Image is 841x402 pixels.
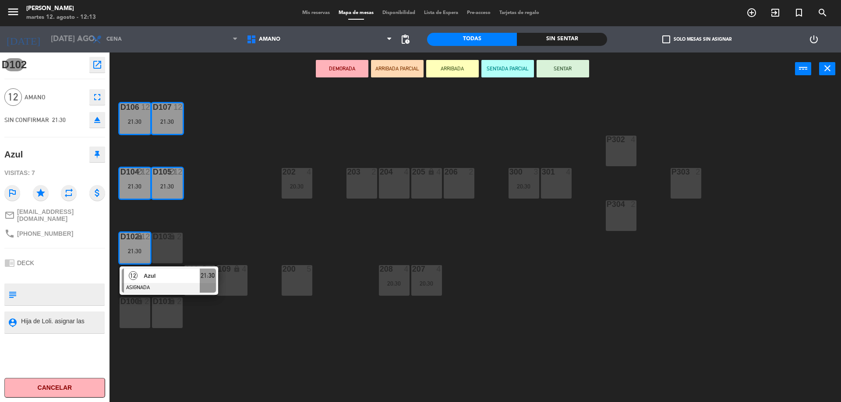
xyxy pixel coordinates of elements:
span: SIN CONFIRMAR [4,116,49,123]
div: 20:30 [509,183,539,189]
div: 21:30 [120,248,150,254]
i: chrome_reader_mode [4,258,15,268]
i: lock [168,233,176,240]
button: SENTAR [537,60,589,77]
span: 21:30 [52,116,66,123]
div: 12 [141,168,150,176]
i: block [136,168,143,175]
span: Cena [106,36,122,42]
div: 4 [404,168,409,176]
i: close [822,63,833,73]
i: add_circle_outline [746,7,757,18]
button: Cancelar [4,378,105,398]
button: power_input [795,62,811,75]
span: Mis reservas [298,10,334,15]
span: Azul [144,271,200,280]
button: menu [7,5,20,21]
i: block [168,168,176,175]
i: exit_to_app [770,7,781,18]
i: subject [7,290,17,299]
span: pending_actions [400,34,410,45]
span: [PHONE_NUMBER] [17,230,73,237]
div: 12 [141,233,150,241]
div: D100 [120,297,121,305]
div: D102 [120,233,121,241]
button: ARRIBADA [426,60,479,77]
i: lock [136,297,143,305]
div: 21:30 [152,119,183,125]
div: 21:30 [152,183,183,189]
div: P303 [671,168,672,176]
button: SENTADA PARCIAL [481,60,534,77]
i: menu [7,5,20,18]
div: 300 [509,168,510,176]
span: 12 [4,88,22,106]
button: fullscreen [89,89,105,105]
a: mail_outline[EMAIL_ADDRESS][DOMAIN_NAME] [4,208,105,222]
i: lock [201,265,208,273]
div: 12 [141,103,150,111]
span: AMANO [25,92,85,102]
div: 3 [534,168,539,176]
i: power_input [798,63,809,73]
div: 2 [145,297,150,305]
div: 2 [371,168,377,176]
button: open_in_new [89,57,105,73]
div: 2 [209,265,215,273]
div: martes 12. agosto - 12:13 [26,13,96,22]
span: Lista de Espera [420,10,463,15]
div: 21:30 [120,183,150,189]
div: 2 [696,168,701,176]
i: phone [4,228,15,239]
div: Todas [427,33,517,46]
span: AMANO [259,36,280,42]
div: 4 [404,265,409,273]
div: 4 [242,265,247,273]
div: 12 [173,103,182,111]
div: Azul [4,147,23,162]
div: 4 [436,265,442,273]
span: Tarjetas de regalo [495,10,544,15]
i: arrow_drop_down [75,34,85,45]
button: ARRIBADA PARCIAL [371,60,424,77]
div: P304 [607,200,607,208]
i: outlined_flag [4,185,20,201]
span: check_box_outline_blank [662,35,670,43]
button: eject [89,112,105,128]
button: close [819,62,835,75]
div: 2 [177,233,182,241]
span: 21:30 [201,270,215,281]
span: Disponibilidad [378,10,420,15]
i: power_settings_new [809,34,819,45]
span: Mapa de mesas [334,10,378,15]
i: open_in_new [92,59,102,70]
div: D106 [120,103,121,111]
div: 108 [185,265,186,273]
label: Solo mesas sin asignar [662,35,731,43]
div: 5 [307,265,312,273]
div: 4 [631,136,636,143]
div: 20:30 [411,280,442,287]
div: 20:30 [282,183,312,189]
i: search [817,7,828,18]
div: 203 [347,168,348,176]
div: 2 [469,168,474,176]
span: [EMAIL_ADDRESS][DOMAIN_NAME] [17,208,105,222]
i: attach_money [89,185,105,201]
div: P302 [607,136,607,143]
div: 202 [283,168,283,176]
i: star [33,185,49,201]
span: 12 [129,271,138,280]
span: DECK [17,259,34,266]
div: 4 [566,168,571,176]
div: Sin sentar [517,33,607,46]
i: lock [233,265,240,273]
div: 4 [436,168,442,176]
